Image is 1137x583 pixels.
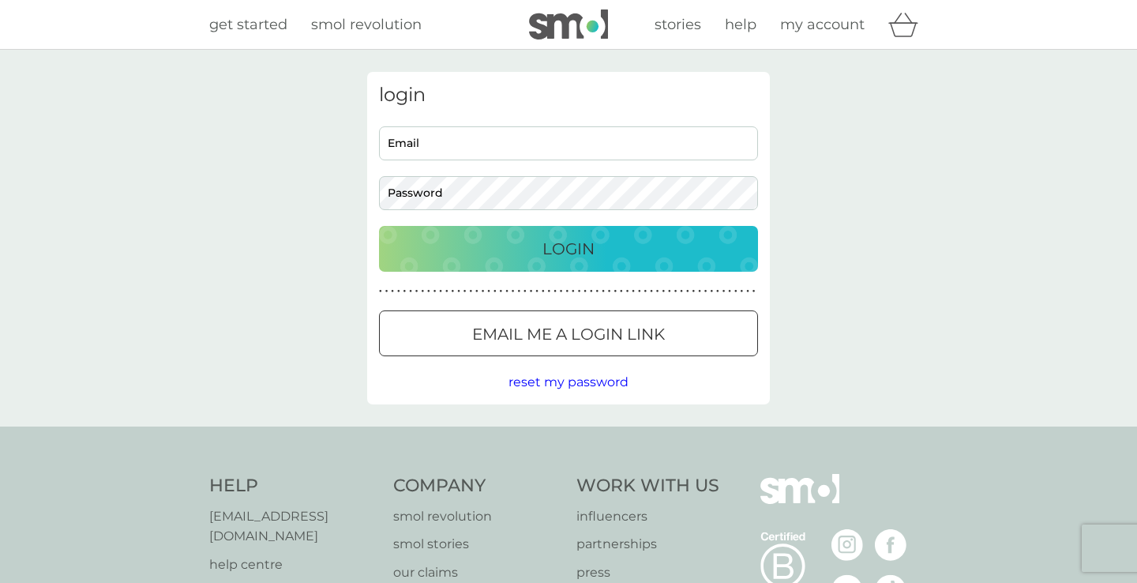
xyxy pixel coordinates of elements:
[379,288,382,295] p: ●
[710,288,713,295] p: ●
[523,288,527,295] p: ●
[393,562,561,583] a: our claims
[209,506,377,547] a: [EMAIL_ADDRESS][DOMAIN_NAME]
[746,288,749,295] p: ●
[493,288,497,295] p: ●
[517,288,520,295] p: ●
[427,288,430,295] p: ●
[632,288,635,295] p: ●
[472,322,665,347] p: Email me a login link
[560,288,563,295] p: ●
[780,16,865,33] span: my account
[655,13,701,36] a: stories
[576,506,719,527] a: influencers
[379,84,758,107] h3: login
[529,9,608,39] img: smol
[530,288,533,295] p: ●
[578,288,581,295] p: ●
[403,288,407,295] p: ●
[508,374,629,389] span: reset my password
[500,288,503,295] p: ●
[391,288,394,295] p: ●
[674,288,677,295] p: ●
[393,474,561,498] h4: Company
[576,474,719,498] h4: Work With Us
[680,288,683,295] p: ●
[728,288,731,295] p: ●
[722,288,726,295] p: ●
[482,288,485,295] p: ●
[209,16,287,33] span: get started
[542,236,595,261] p: Login
[584,288,587,295] p: ●
[379,226,758,272] button: Login
[475,288,478,295] p: ●
[421,288,424,295] p: ●
[463,288,467,295] p: ●
[572,288,575,295] p: ●
[655,16,701,33] span: stories
[397,288,400,295] p: ●
[209,474,377,498] h4: Help
[704,288,707,295] p: ●
[209,555,377,575] a: help centre
[457,288,460,295] p: ●
[433,288,437,295] p: ●
[209,13,287,36] a: get started
[393,534,561,555] a: smol stories
[439,288,442,295] p: ●
[445,288,448,295] p: ●
[686,288,689,295] p: ●
[565,288,568,295] p: ●
[487,288,490,295] p: ●
[650,288,653,295] p: ●
[512,288,515,295] p: ●
[656,288,659,295] p: ●
[614,288,617,295] p: ●
[626,288,629,295] p: ●
[780,13,865,36] a: my account
[508,372,629,393] button: reset my password
[393,506,561,527] a: smol revolution
[620,288,623,295] p: ●
[662,288,665,295] p: ●
[725,16,756,33] span: help
[379,310,758,356] button: Email me a login link
[452,288,455,295] p: ●
[385,288,388,295] p: ●
[725,13,756,36] a: help
[576,562,719,583] a: press
[752,288,756,295] p: ●
[535,288,538,295] p: ●
[576,534,719,555] a: partnerships
[692,288,696,295] p: ●
[596,288,599,295] p: ●
[644,288,647,295] p: ●
[590,288,593,295] p: ●
[505,288,508,295] p: ●
[716,288,719,295] p: ●
[553,288,557,295] p: ●
[638,288,641,295] p: ●
[311,13,422,36] a: smol revolution
[734,288,737,295] p: ●
[415,288,418,295] p: ●
[888,9,928,40] div: basket
[469,288,472,295] p: ●
[698,288,701,295] p: ●
[760,474,839,528] img: smol
[311,16,422,33] span: smol revolution
[602,288,605,295] p: ●
[875,529,906,561] img: visit the smol Facebook page
[608,288,611,295] p: ●
[409,288,412,295] p: ●
[548,288,551,295] p: ●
